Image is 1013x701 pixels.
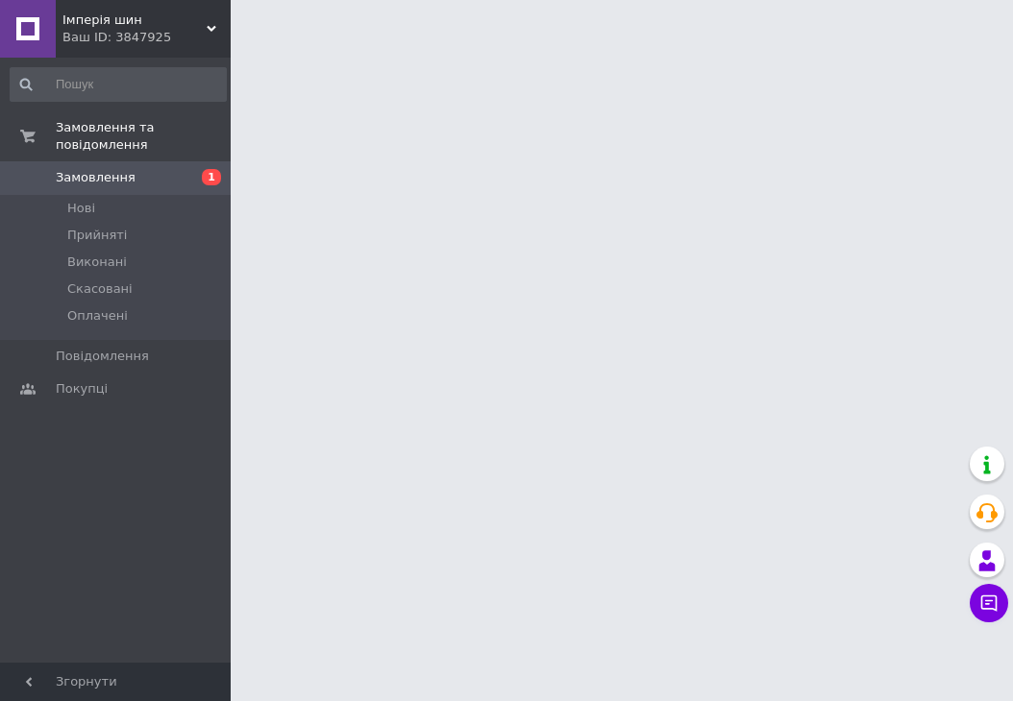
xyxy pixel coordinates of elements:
[10,67,227,102] input: Пошук
[56,169,136,186] span: Замовлення
[67,200,95,217] span: Нові
[67,254,127,271] span: Виконані
[202,169,221,185] span: 1
[67,307,128,325] span: Оплачені
[62,29,231,46] div: Ваш ID: 3847925
[62,12,207,29] span: Імперія шин
[56,348,149,365] span: Повідомлення
[67,227,127,244] span: Прийняті
[970,584,1008,622] button: Чат з покупцем
[56,380,108,398] span: Покупці
[67,280,133,298] span: Скасовані
[56,119,231,154] span: Замовлення та повідомлення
